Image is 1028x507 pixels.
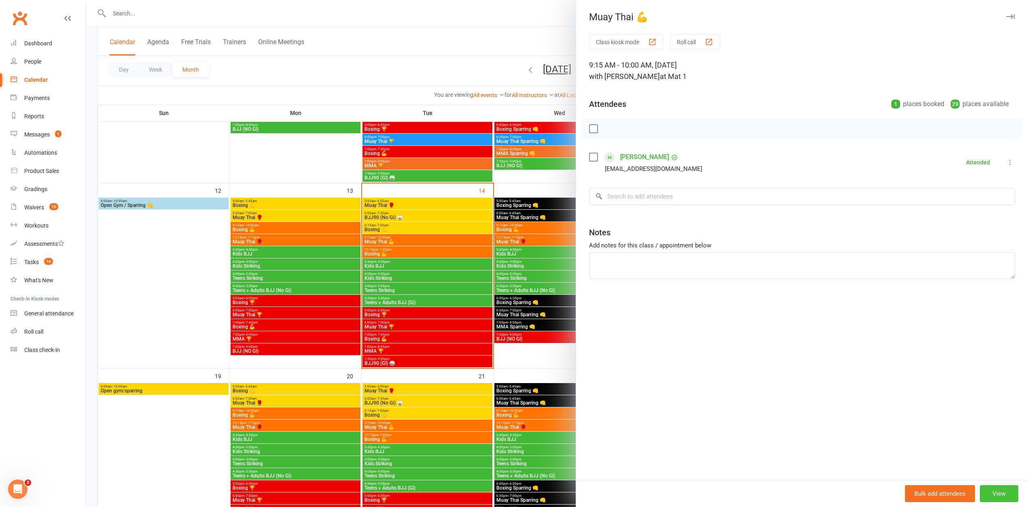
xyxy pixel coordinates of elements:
[24,186,47,192] div: Gradings
[980,485,1018,502] button: View
[24,58,41,65] div: People
[55,130,61,137] span: 1
[11,53,85,71] a: People
[24,77,48,83] div: Calendar
[589,241,1015,250] div: Add notes for this class / appointment below
[589,72,660,81] span: with [PERSON_NAME]
[11,162,85,180] a: Product Sales
[905,485,975,502] button: Bulk add attendees
[589,60,1015,82] div: 9:15 AM - 10:00 AM, [DATE]
[951,100,960,109] div: 29
[24,277,53,283] div: What's New
[24,328,43,335] div: Roll call
[24,131,50,138] div: Messages
[11,271,85,290] a: What's New
[891,100,900,109] div: 1
[589,98,626,110] div: Attendees
[891,98,944,110] div: places booked
[24,222,49,229] div: Workouts
[11,126,85,144] a: Messages 1
[24,204,44,211] div: Waivers
[11,217,85,235] a: Workouts
[24,259,39,265] div: Tasks
[11,235,85,253] a: Assessments
[11,107,85,126] a: Reports
[11,323,85,341] a: Roll call
[44,258,53,265] span: 16
[11,34,85,53] a: Dashboard
[620,151,669,164] a: [PERSON_NAME]
[11,89,85,107] a: Payments
[605,164,702,174] div: [EMAIL_ADDRESS][DOMAIN_NAME]
[24,347,60,353] div: Class check-in
[24,149,57,156] div: Automations
[11,305,85,323] a: General attendance kiosk mode
[24,113,44,119] div: Reports
[24,95,50,101] div: Payments
[576,11,1028,23] div: Muay Thai 💪
[25,479,31,486] span: 2
[951,98,1009,110] div: places available
[11,71,85,89] a: Calendar
[24,310,74,317] div: General attendance
[11,341,85,359] a: Class kiosk mode
[49,203,58,210] span: 10
[10,8,30,28] a: Clubworx
[24,241,64,247] div: Assessments
[24,40,52,47] div: Dashboard
[11,180,85,198] a: Gradings
[589,227,610,238] div: Notes
[660,72,687,81] span: at Mat 1
[589,34,663,49] button: Class kiosk mode
[11,144,85,162] a: Automations
[8,479,28,499] iframe: Intercom live chat
[670,34,720,49] button: Roll call
[966,160,990,165] div: Attended
[11,198,85,217] a: Waivers 10
[24,168,59,174] div: Product Sales
[589,188,1015,205] input: Search to add attendees
[11,253,85,271] a: Tasks 16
